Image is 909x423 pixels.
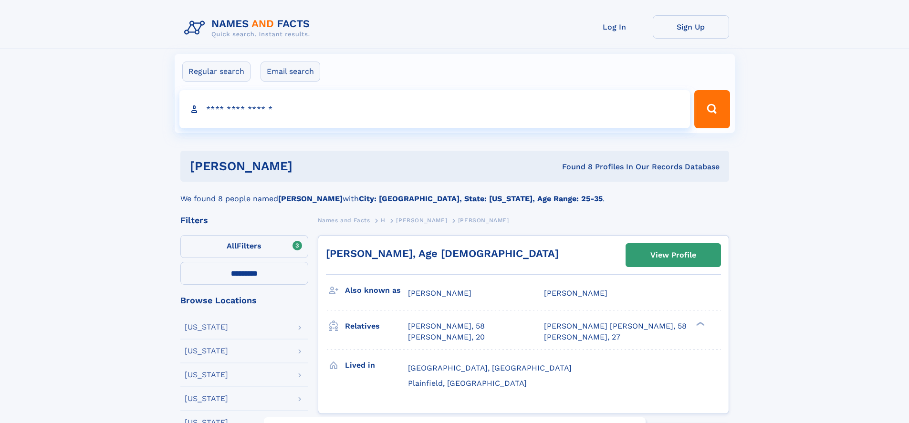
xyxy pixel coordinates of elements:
div: [US_STATE] [185,395,228,402]
span: All [227,241,237,250]
span: H [381,217,386,224]
a: [PERSON_NAME], 27 [544,332,620,342]
h1: [PERSON_NAME] [190,160,428,172]
div: Filters [180,216,308,225]
a: [PERSON_NAME], Age [DEMOGRAPHIC_DATA] [326,248,559,259]
span: [PERSON_NAME] [408,289,471,298]
a: [PERSON_NAME], 20 [408,332,485,342]
img: Logo Names and Facts [180,15,318,41]
div: [US_STATE] [185,347,228,355]
b: [PERSON_NAME] [278,194,343,203]
div: We found 8 people named with . [180,182,729,205]
b: City: [GEOGRAPHIC_DATA], State: [US_STATE], Age Range: 25-35 [359,194,603,203]
button: Search Button [694,90,730,128]
div: [US_STATE] [185,371,228,379]
span: [GEOGRAPHIC_DATA], [GEOGRAPHIC_DATA] [408,363,572,372]
a: Names and Facts [318,214,370,226]
a: [PERSON_NAME], 58 [408,321,485,331]
span: Plainfield, [GEOGRAPHIC_DATA] [408,379,527,388]
a: [PERSON_NAME] [PERSON_NAME], 58 [544,321,687,331]
div: Browse Locations [180,296,308,305]
a: View Profile [626,244,721,267]
span: [PERSON_NAME] [396,217,447,224]
a: [PERSON_NAME] [396,214,447,226]
span: [PERSON_NAME] [544,289,607,298]
div: Found 8 Profiles In Our Records Database [427,162,720,172]
div: [US_STATE] [185,323,228,331]
h3: Also known as [345,282,408,299]
div: View Profile [650,244,696,266]
h3: Lived in [345,357,408,373]
h3: Relatives [345,318,408,334]
label: Filters [180,235,308,258]
label: Regular search [182,62,251,82]
a: Sign Up [653,15,729,39]
span: [PERSON_NAME] [458,217,509,224]
label: Email search [261,62,320,82]
a: Log In [576,15,653,39]
div: ❯ [694,321,705,327]
input: search input [179,90,690,128]
a: H [381,214,386,226]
